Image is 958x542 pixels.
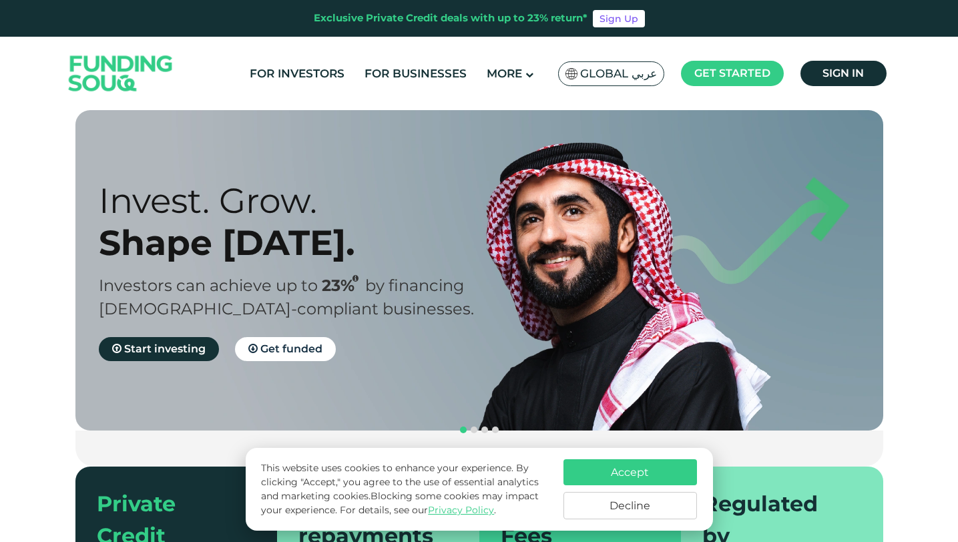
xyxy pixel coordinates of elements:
[55,40,186,107] img: Logo
[487,67,522,80] span: More
[469,425,479,435] button: navigation
[352,275,358,282] i: 23% IRR (expected) ~ 15% Net yield (expected)
[458,425,469,435] button: navigation
[580,66,657,81] span: Global عربي
[99,180,503,222] div: Invest. Grow.
[99,222,503,264] div: Shape [DATE].
[428,504,494,516] a: Privacy Policy
[246,63,348,85] a: For Investors
[261,490,539,516] span: Blocking some cookies may impact your experience.
[260,342,322,355] span: Get funded
[822,67,864,79] span: Sign in
[235,337,336,361] a: Get funded
[322,276,365,295] span: 23%
[565,68,577,79] img: SA Flag
[490,425,501,435] button: navigation
[361,63,470,85] a: For Businesses
[563,459,697,485] button: Accept
[593,10,645,27] a: Sign Up
[563,492,697,519] button: Decline
[314,11,587,26] div: Exclusive Private Credit deals with up to 23% return*
[340,504,496,516] span: For details, see our .
[479,425,490,435] button: navigation
[261,461,549,517] p: This website uses cookies to enhance your experience. By clicking "Accept," you agree to the use ...
[99,276,318,295] span: Investors can achieve up to
[800,61,887,86] a: Sign in
[99,337,219,361] a: Start investing
[694,67,770,79] span: Get started
[124,342,206,355] span: Start investing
